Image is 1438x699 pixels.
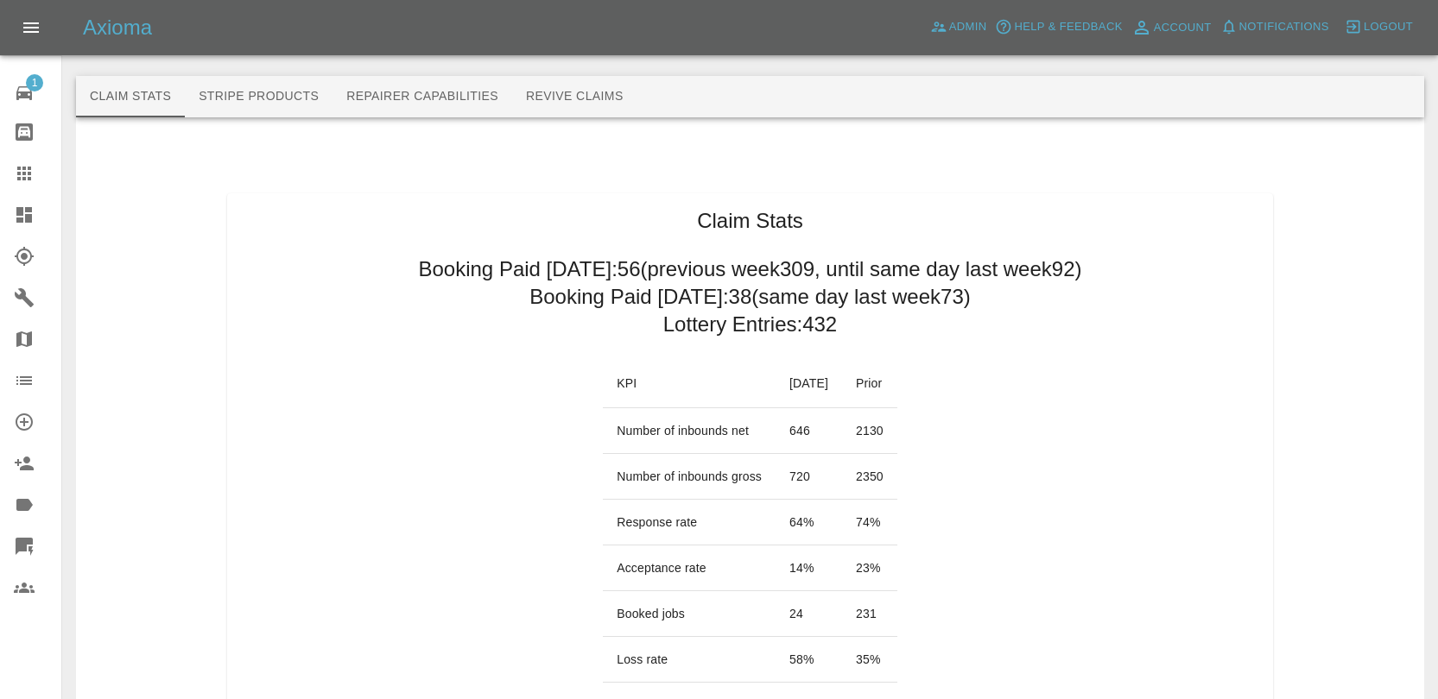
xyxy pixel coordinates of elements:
[1154,18,1212,38] span: Account
[842,500,897,545] td: 74 %
[926,14,991,41] a: Admin
[1216,14,1333,41] button: Notifications
[83,14,152,41] h5: Axioma
[842,408,897,454] td: 2130
[776,359,842,408] th: [DATE]
[603,454,776,500] td: Number of inbounds gross
[842,637,897,683] td: 35 %
[776,591,842,637] td: 24
[1239,17,1329,37] span: Notifications
[76,76,185,117] button: Claim Stats
[663,311,837,338] h2: Lottery Entries: 432
[603,359,776,408] th: KPI
[776,500,842,545] td: 64 %
[10,7,52,48] button: Open drawer
[603,591,776,637] td: Booked jobs
[842,545,897,591] td: 23 %
[603,637,776,683] td: Loss rate
[842,359,897,408] th: Prior
[185,76,333,117] button: Stripe Products
[603,500,776,545] td: Response rate
[1340,14,1417,41] button: Logout
[776,408,842,454] td: 646
[603,408,776,454] td: Number of inbounds net
[1014,17,1122,37] span: Help & Feedback
[776,454,842,500] td: 720
[776,545,842,591] td: 14 %
[603,545,776,591] td: Acceptance rate
[991,14,1126,41] button: Help & Feedback
[418,255,1081,283] h2: Booking Paid [DATE]: 56 (previous week 309 , until same day last week 92 )
[512,76,637,117] button: Revive Claims
[697,207,803,235] h1: Claim Stats
[949,17,987,37] span: Admin
[26,74,43,91] span: 1
[333,76,512,117] button: Repairer Capabilities
[842,591,897,637] td: 231
[842,454,897,500] td: 2350
[1127,14,1216,41] a: Account
[1364,17,1413,37] span: Logout
[529,283,971,311] h2: Booking Paid [DATE]: 38 (same day last week 73 )
[776,637,842,683] td: 58 %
